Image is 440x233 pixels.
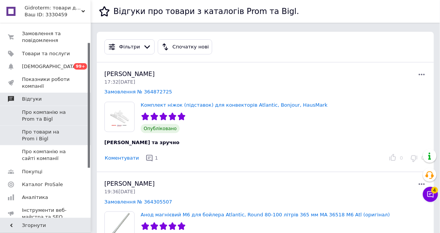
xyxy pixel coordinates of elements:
[105,102,134,132] img: Комплект ніжок (підставок) для конвекторів Atlantic, Bonjour, HausMark
[144,152,161,164] button: 1
[431,187,438,194] span: 4
[104,89,172,95] a: Замовлення № 364872725
[104,39,155,54] button: Фільтри
[104,180,155,187] span: [PERSON_NAME]
[22,50,70,57] span: Товари та послуги
[104,140,179,145] span: [PERSON_NAME] та зручно
[113,7,299,16] h1: Відгуки про товари з каталогів Prom та Bigl.
[22,148,70,162] span: Про компанію на сайті компанії
[22,207,70,221] span: Інструменти веб-майстра та SEO
[22,96,42,103] span: Відгуки
[158,39,212,54] button: Спочатку нові
[104,199,172,205] a: Замовлення № 364305507
[104,70,155,78] span: [PERSON_NAME]
[22,181,63,188] span: Каталог ProSale
[22,194,48,201] span: Аналітика
[22,129,70,142] span: Про товари на Prom і Bigl
[104,154,139,162] button: Коментувати
[141,102,328,108] a: Комплект ніжок (підставок) для конвекторів Atlantic, Bonjour, HausMark
[104,79,135,85] span: 17:32[DATE]
[22,109,70,123] span: Про компанію на Prom та Bigl
[118,43,141,51] div: Фільтри
[155,155,158,161] span: 1
[22,168,42,175] span: Покупці
[22,30,70,44] span: Замовлення та повідомлення
[171,43,210,51] div: Спочатку нові
[22,76,70,90] span: Показники роботи компанії
[104,189,135,194] span: 19:36[DATE]
[22,63,78,70] span: [DEMOGRAPHIC_DATA]
[25,5,81,11] span: Gidroterm: товари для Вашого комфорту
[74,63,87,70] span: 99+
[423,187,438,202] button: Чат з покупцем4
[25,11,91,18] div: Ваш ID: 3330459
[141,212,390,217] a: Анод магнієвий М6 для бойлера Atlantic, Round 80-100 літрів 365 мм MA 36518 M6 Atl (оригінал)
[141,124,180,133] span: Опубліковано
